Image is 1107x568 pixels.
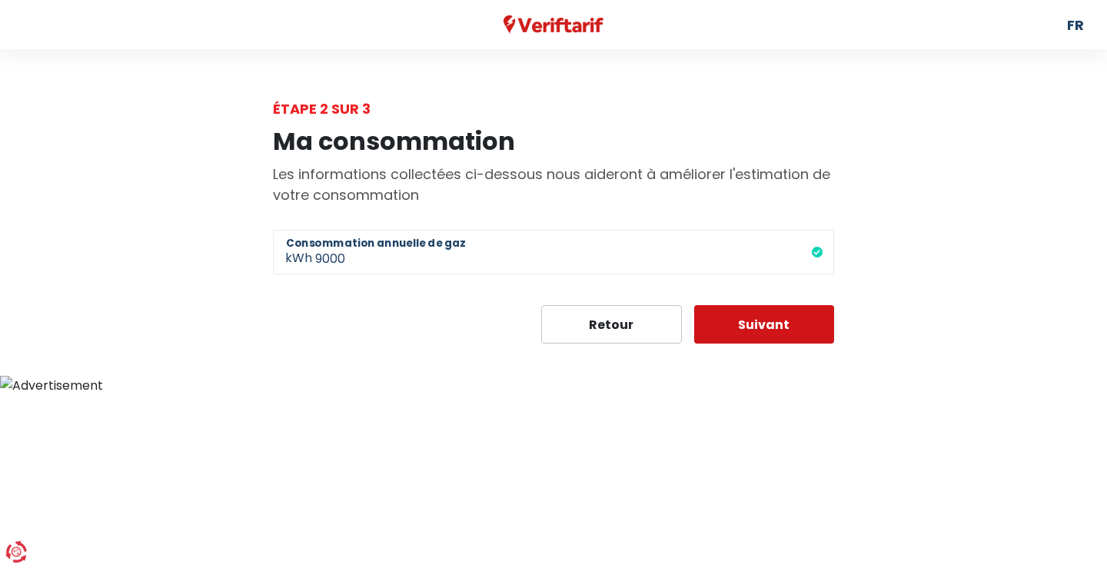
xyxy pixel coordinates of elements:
[504,15,604,35] img: Veriftarif logo
[273,230,315,274] span: kWh
[273,98,834,119] div: Étape 2 sur 3
[694,305,835,344] button: Suivant
[541,305,682,344] button: Retour
[273,164,834,205] p: Les informations collectées ci-dessous nous aideront à améliorer l'estimation de votre consommation
[273,127,834,156] h1: Ma consommation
